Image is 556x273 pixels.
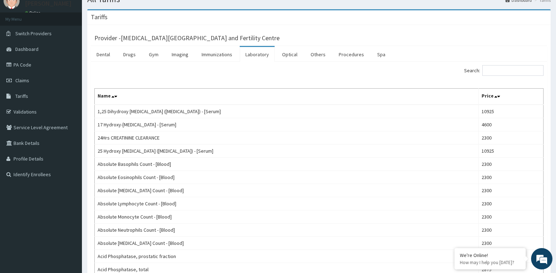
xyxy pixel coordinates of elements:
[95,158,479,171] td: Absolute Basophils Count - [Blood]
[196,47,238,62] a: Immunizations
[479,145,544,158] td: 10925
[41,90,98,162] span: We're online!
[95,210,479,224] td: Absolute Monocyte Count - [Blood]
[95,184,479,197] td: Absolute [MEDICAL_DATA] Count - [Blood]
[95,145,479,158] td: 25 Hydroxy [MEDICAL_DATA] ([MEDICAL_DATA]) - [Serum]
[143,47,164,62] a: Gym
[95,224,479,237] td: Absolute Neutrophils Count - [Blood]
[25,10,42,15] a: Online
[95,250,479,263] td: Acid Phosphatase, prostatic fraction
[482,65,544,76] input: Search:
[166,47,194,62] a: Imaging
[37,40,120,49] div: Chat with us now
[95,171,479,184] td: Absolute Eosinophils Count - [Blood]
[15,30,52,37] span: Switch Providers
[4,194,136,219] textarea: Type your message and hit 'Enter'
[479,224,544,237] td: 2300
[479,131,544,145] td: 2300
[479,158,544,171] td: 2300
[117,4,134,21] div: Minimize live chat window
[15,46,38,52] span: Dashboard
[91,47,116,62] a: Dental
[15,77,29,84] span: Claims
[13,36,29,53] img: d_794563401_company_1708531726252_794563401
[118,47,141,62] a: Drugs
[460,252,520,258] div: We're Online!
[95,118,479,131] td: 17 Hydroxy-[MEDICAL_DATA] - [Serum]
[479,237,544,250] td: 2300
[371,47,391,62] a: Spa
[15,93,28,99] span: Tariffs
[479,197,544,210] td: 2300
[95,105,479,118] td: 1,25 Dihydroxy [MEDICAL_DATA] ([MEDICAL_DATA]) - [Serum]
[95,237,479,250] td: Absolute [MEDICAL_DATA] Count - [Blood]
[25,0,72,7] p: [PERSON_NAME]
[333,47,370,62] a: Procedures
[479,89,544,105] th: Price
[479,171,544,184] td: 2300
[95,131,479,145] td: 24Hrs CREATININE CLEARANCE
[460,259,520,266] p: How may I help you today?
[479,184,544,197] td: 2300
[91,14,108,20] h3: Tariffs
[479,118,544,131] td: 4600
[464,65,544,76] label: Search:
[95,89,479,105] th: Name
[479,105,544,118] td: 10925
[305,47,331,62] a: Others
[240,47,275,62] a: Laboratory
[95,197,479,210] td: Absolute Lymphocyte Count - [Blood]
[276,47,303,62] a: Optical
[479,210,544,224] td: 2300
[94,35,280,41] h3: Provider - [MEDICAL_DATA][GEOGRAPHIC_DATA] and Fertility Centre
